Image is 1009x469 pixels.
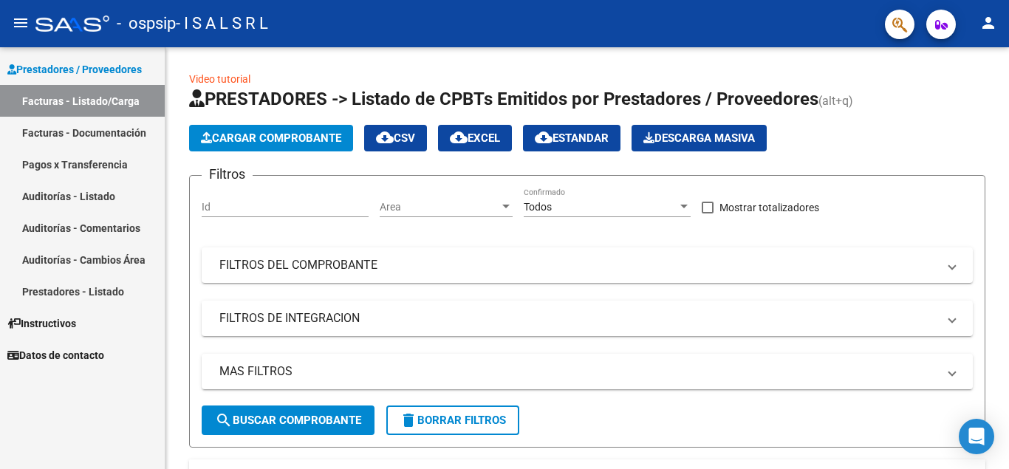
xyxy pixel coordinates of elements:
[632,125,767,151] button: Descarga Masiva
[438,125,512,151] button: EXCEL
[219,310,937,326] mat-panel-title: FILTROS DE INTEGRACION
[535,129,553,146] mat-icon: cloud_download
[719,199,819,216] span: Mostrar totalizadores
[202,301,973,336] mat-expansion-panel-header: FILTROS DE INTEGRACION
[189,89,818,109] span: PRESTADORES -> Listado de CPBTs Emitidos por Prestadores / Proveedores
[202,405,374,435] button: Buscar Comprobante
[219,257,937,273] mat-panel-title: FILTROS DEL COMPROBANTE
[189,73,250,85] a: Video tutorial
[7,347,104,363] span: Datos de contacto
[535,131,609,145] span: Estandar
[959,419,994,454] div: Open Intercom Messenger
[215,414,361,427] span: Buscar Comprobante
[376,129,394,146] mat-icon: cloud_download
[215,411,233,429] mat-icon: search
[380,201,499,213] span: Area
[202,164,253,185] h3: Filtros
[523,125,620,151] button: Estandar
[202,354,973,389] mat-expansion-panel-header: MAS FILTROS
[364,125,427,151] button: CSV
[450,129,468,146] mat-icon: cloud_download
[400,414,506,427] span: Borrar Filtros
[201,131,341,145] span: Cargar Comprobante
[979,14,997,32] mat-icon: person
[376,131,415,145] span: CSV
[386,405,519,435] button: Borrar Filtros
[219,363,937,380] mat-panel-title: MAS FILTROS
[12,14,30,32] mat-icon: menu
[7,61,142,78] span: Prestadores / Proveedores
[176,7,268,40] span: - I S A L S R L
[632,125,767,151] app-download-masive: Descarga masiva de comprobantes (adjuntos)
[189,125,353,151] button: Cargar Comprobante
[450,131,500,145] span: EXCEL
[117,7,176,40] span: - ospsip
[7,315,76,332] span: Instructivos
[818,94,853,108] span: (alt+q)
[524,201,552,213] span: Todos
[400,411,417,429] mat-icon: delete
[202,247,973,283] mat-expansion-panel-header: FILTROS DEL COMPROBANTE
[643,131,755,145] span: Descarga Masiva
